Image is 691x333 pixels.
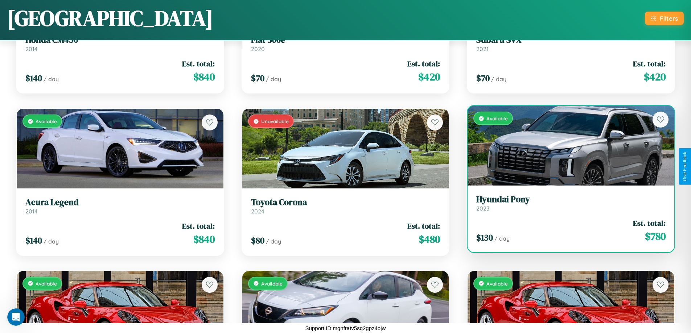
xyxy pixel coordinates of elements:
[644,70,666,84] span: $ 420
[251,234,264,246] span: $ 80
[25,45,38,53] span: 2014
[476,72,490,84] span: $ 70
[193,232,215,246] span: $ 840
[182,58,215,69] span: Est. total:
[660,14,678,22] div: Filters
[305,323,386,333] p: Support ID: mgnfratv5sq2gpz4ojw
[645,12,684,25] button: Filters
[25,35,215,45] h3: Honda CM450
[7,3,213,33] h1: [GEOGRAPHIC_DATA]
[476,205,489,212] span: 2023
[25,197,215,215] a: Acura Legend2014
[418,70,440,84] span: $ 420
[251,197,440,208] h3: Toyota Corona
[476,45,489,53] span: 2021
[261,118,289,124] span: Unavailable
[476,232,493,243] span: $ 130
[261,280,283,287] span: Available
[633,58,666,69] span: Est. total:
[407,221,440,231] span: Est. total:
[476,35,666,45] h3: Subaru SVX
[645,229,666,243] span: $ 780
[491,75,506,83] span: / day
[486,115,508,121] span: Available
[419,232,440,246] span: $ 480
[251,197,440,215] a: Toyota Corona2024
[193,70,215,84] span: $ 840
[25,72,42,84] span: $ 140
[7,308,25,326] iframe: Intercom live chat
[407,58,440,69] span: Est. total:
[182,221,215,231] span: Est. total:
[476,194,666,205] h3: Hyundai Pony
[25,208,38,215] span: 2014
[476,35,666,53] a: Subaru SVX2021
[633,218,666,228] span: Est. total:
[25,35,215,53] a: Honda CM4502014
[682,152,687,181] div: Give Feedback
[44,238,59,245] span: / day
[25,234,42,246] span: $ 140
[251,72,264,84] span: $ 70
[251,35,440,53] a: Fiat 500e2020
[36,118,57,124] span: Available
[476,194,666,212] a: Hyundai Pony2023
[266,75,281,83] span: / day
[486,280,508,287] span: Available
[251,208,264,215] span: 2024
[251,35,440,45] h3: Fiat 500e
[36,280,57,287] span: Available
[494,235,510,242] span: / day
[25,197,215,208] h3: Acura Legend
[44,75,59,83] span: / day
[251,45,265,53] span: 2020
[266,238,281,245] span: / day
